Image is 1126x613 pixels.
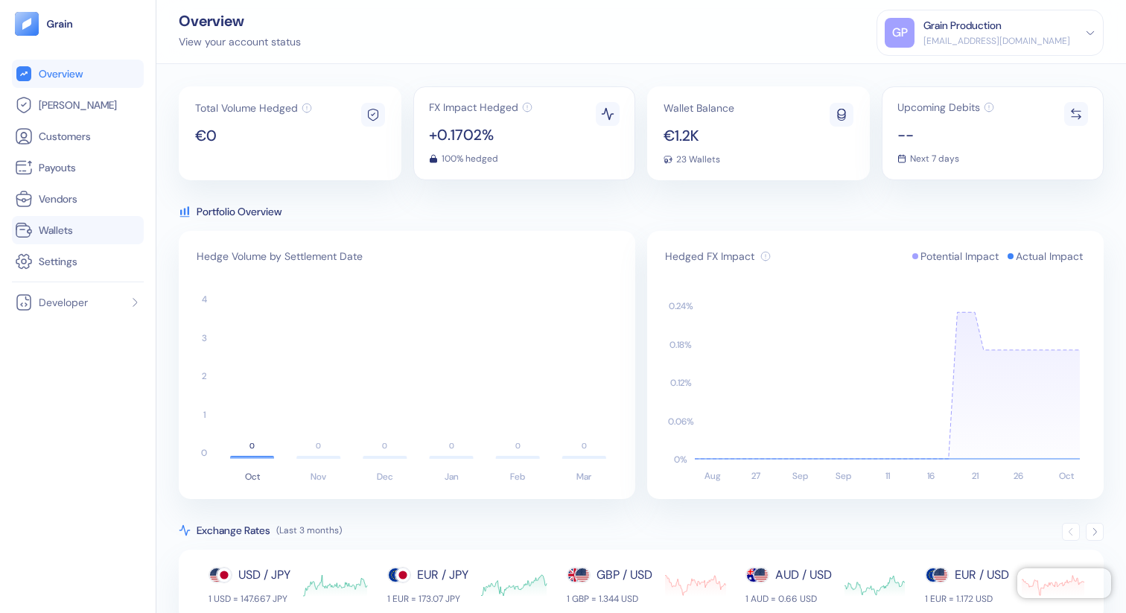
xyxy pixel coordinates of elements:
div: View your account status [179,34,301,50]
text: Feb [510,471,525,483]
text: Oct [245,471,261,483]
text: 11 [885,470,890,482]
text: 0.06 % [668,416,694,428]
text: Dec [377,471,393,483]
div: 1 GBP = 1.344 USD [567,593,652,605]
div: [EMAIL_ADDRESS][DOMAIN_NAME] [923,34,1070,48]
text: 0 [201,447,207,459]
span: 23 Wallets [676,155,720,164]
span: Total Volume Hedged [195,103,298,113]
span: Actual Impact [1016,249,1083,264]
text: Jan [445,471,459,483]
span: Settings [39,254,77,269]
div: 1 EUR = 1.172 USD [925,593,1009,605]
div: GBP / USD [597,566,652,584]
div: AUD / USD [775,566,832,584]
span: FX Impact Hedged [429,102,518,112]
span: Wallets [39,223,73,238]
text: 0 [515,441,521,451]
span: Exchange Rates [197,523,270,538]
span: -- [897,127,994,142]
text: Sep [836,470,851,482]
text: 4 [202,293,207,305]
div: 1 USD = 147.667 JPY [209,593,290,605]
span: Hedge Volume by Settlement Date [197,249,363,264]
iframe: Chatra live chat [1017,568,1111,598]
a: Customers [15,127,141,145]
text: 27 [751,470,760,482]
span: Overview [39,66,83,81]
text: 0.12 % [670,377,692,389]
span: Payouts [39,160,76,175]
div: USD / JPY [238,566,290,584]
text: 0 [582,441,587,451]
span: (Last 3 months) [276,524,342,536]
text: Sep [792,470,808,482]
a: [PERSON_NAME] [15,96,141,114]
text: 1 [203,409,206,421]
text: Oct [1059,470,1075,482]
a: Payouts [15,159,141,177]
text: 0 [449,441,454,451]
span: Upcoming Debits [897,102,980,112]
img: logo [46,19,74,29]
text: 3 [202,332,207,344]
span: [PERSON_NAME] [39,98,117,112]
div: Grain Production [923,18,1002,34]
span: Hedged FX Impact [665,249,754,264]
a: Vendors [15,190,141,208]
a: Overview [15,65,141,83]
span: Customers [39,129,91,144]
img: logo-tablet-V2.svg [15,12,39,36]
text: 2 [202,370,207,382]
span: Potential Impact [920,249,999,264]
div: EUR / USD [955,566,1009,584]
div: EUR / JPY [417,566,468,584]
text: Mar [576,471,591,483]
div: 1 AUD = 0.66 USD [745,593,832,605]
text: Nov [311,471,326,483]
span: Developer [39,295,88,310]
text: 0 [316,441,321,451]
div: Overview [179,13,301,28]
text: 0.18 % [669,339,692,351]
text: 0 % [674,454,687,466]
text: 16 [927,470,935,482]
span: +0.1702% [429,127,532,142]
text: Aug [704,470,721,482]
div: GP [885,18,915,48]
span: 100% hedged [442,154,498,163]
span: €1.2K [664,128,734,143]
a: Settings [15,252,141,270]
span: Wallet Balance [664,103,734,113]
a: Wallets [15,221,141,239]
span: Next 7 days [910,154,959,163]
div: 1 EUR = 173.07 JPY [387,593,468,605]
text: 0.24 % [669,300,693,312]
span: Portfolio Overview [197,204,281,219]
text: 0 [382,441,387,451]
span: €0 [195,128,312,143]
text: 26 [1014,470,1023,482]
text: 21 [972,470,979,482]
text: 0 [249,441,255,451]
span: Vendors [39,191,77,206]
